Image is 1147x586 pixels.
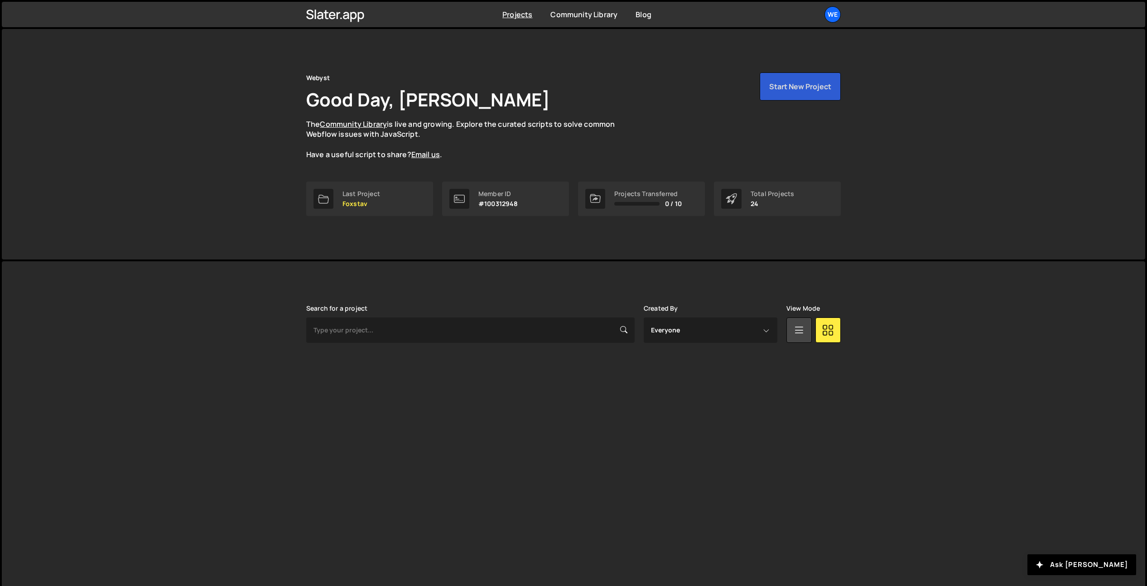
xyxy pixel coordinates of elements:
[665,200,682,207] span: 0 / 10
[502,10,532,19] a: Projects
[614,190,682,197] div: Projects Transferred
[306,119,632,160] p: The is live and growing. Explore the curated scripts to solve common Webflow issues with JavaScri...
[342,200,380,207] p: Foxstav
[411,149,440,159] a: Email us
[786,305,820,312] label: View Mode
[306,72,330,83] div: Webyst
[644,305,678,312] label: Created By
[342,190,380,197] div: Last Project
[1027,554,1136,575] button: Ask [PERSON_NAME]
[751,190,794,197] div: Total Projects
[306,317,635,343] input: Type your project...
[320,119,387,129] a: Community Library
[306,305,367,312] label: Search for a project
[550,10,617,19] a: Community Library
[306,182,433,216] a: Last Project Foxstav
[478,190,518,197] div: Member ID
[751,200,794,207] p: 24
[306,87,550,112] h1: Good Day, [PERSON_NAME]
[478,200,518,207] p: #100312948
[636,10,651,19] a: Blog
[760,72,841,101] button: Start New Project
[824,6,841,23] a: We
